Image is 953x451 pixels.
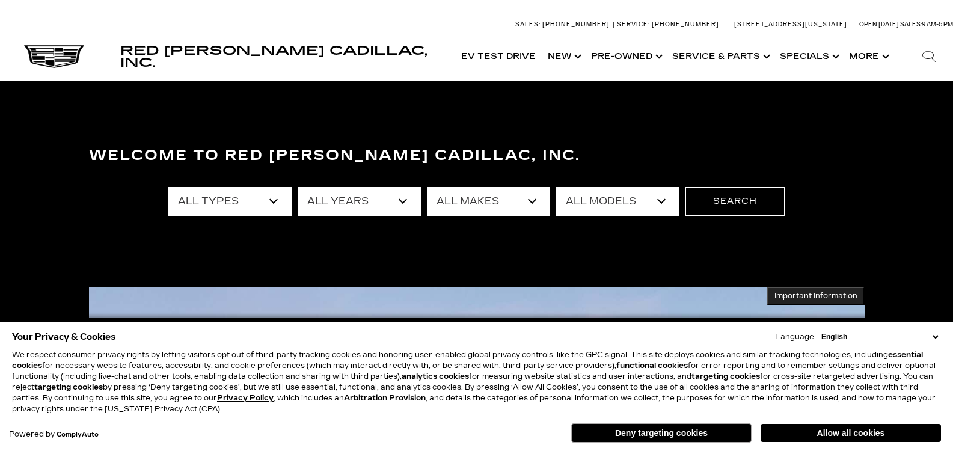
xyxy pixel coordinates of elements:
[455,32,542,81] a: EV Test Drive
[616,361,688,370] strong: functional cookies
[542,32,585,81] a: New
[402,372,469,381] strong: analytics cookies
[515,20,541,28] span: Sales:
[57,431,99,438] a: ComplyAuto
[585,32,666,81] a: Pre-Owned
[613,21,722,28] a: Service: [PHONE_NUMBER]
[818,331,941,342] select: Language Select
[515,21,613,28] a: Sales: [PHONE_NUMBER]
[922,20,953,28] span: 9 AM-6 PM
[843,32,893,81] button: More
[120,43,427,70] span: Red [PERSON_NAME] Cadillac, Inc.
[9,431,99,438] div: Powered by
[542,20,610,28] span: [PHONE_NUMBER]
[34,383,103,391] strong: targeting cookies
[685,187,785,216] button: Search
[767,287,865,305] button: Important Information
[120,44,443,69] a: Red [PERSON_NAME] Cadillac, Inc.
[89,144,865,168] h3: Welcome to Red [PERSON_NAME] Cadillac, Inc.
[617,20,650,28] span: Service:
[427,187,550,216] select: Filter by make
[298,187,421,216] select: Filter by year
[652,20,719,28] span: [PHONE_NUMBER]
[12,349,941,414] p: We respect consumer privacy rights by letting visitors opt out of third-party tracking cookies an...
[571,423,752,443] button: Deny targeting cookies
[24,45,84,68] img: Cadillac Dark Logo with Cadillac White Text
[734,20,847,28] a: [STREET_ADDRESS][US_STATE]
[900,20,922,28] span: Sales:
[666,32,774,81] a: Service & Parts
[344,394,426,402] strong: Arbitration Provision
[556,187,679,216] select: Filter by model
[774,32,843,81] a: Specials
[12,328,116,345] span: Your Privacy & Cookies
[859,20,899,28] span: Open [DATE]
[761,424,941,442] button: Allow all cookies
[691,372,760,381] strong: targeting cookies
[774,291,857,301] span: Important Information
[217,394,274,402] a: Privacy Policy
[168,187,292,216] select: Filter by type
[775,333,816,340] div: Language:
